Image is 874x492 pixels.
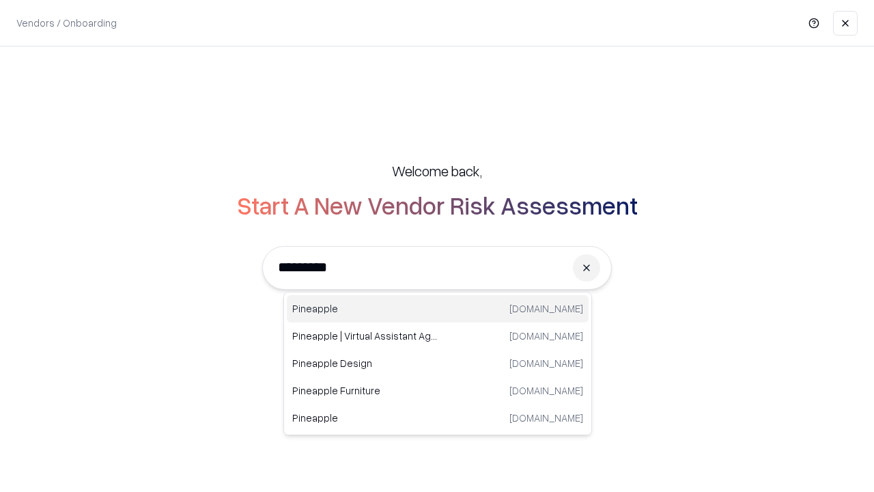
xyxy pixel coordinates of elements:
[16,16,117,30] p: Vendors / Onboarding
[292,411,438,425] p: Pineapple
[292,356,438,370] p: Pineapple Design
[237,191,638,219] h2: Start A New Vendor Risk Assessment
[283,292,592,435] div: Suggestions
[509,411,583,425] p: [DOMAIN_NAME]
[509,329,583,343] p: [DOMAIN_NAME]
[509,301,583,316] p: [DOMAIN_NAME]
[292,329,438,343] p: Pineapple | Virtual Assistant Agency
[392,161,482,180] h5: Welcome back,
[509,356,583,370] p: [DOMAIN_NAME]
[509,383,583,398] p: [DOMAIN_NAME]
[292,383,438,398] p: Pineapple Furniture
[292,301,438,316] p: Pineapple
